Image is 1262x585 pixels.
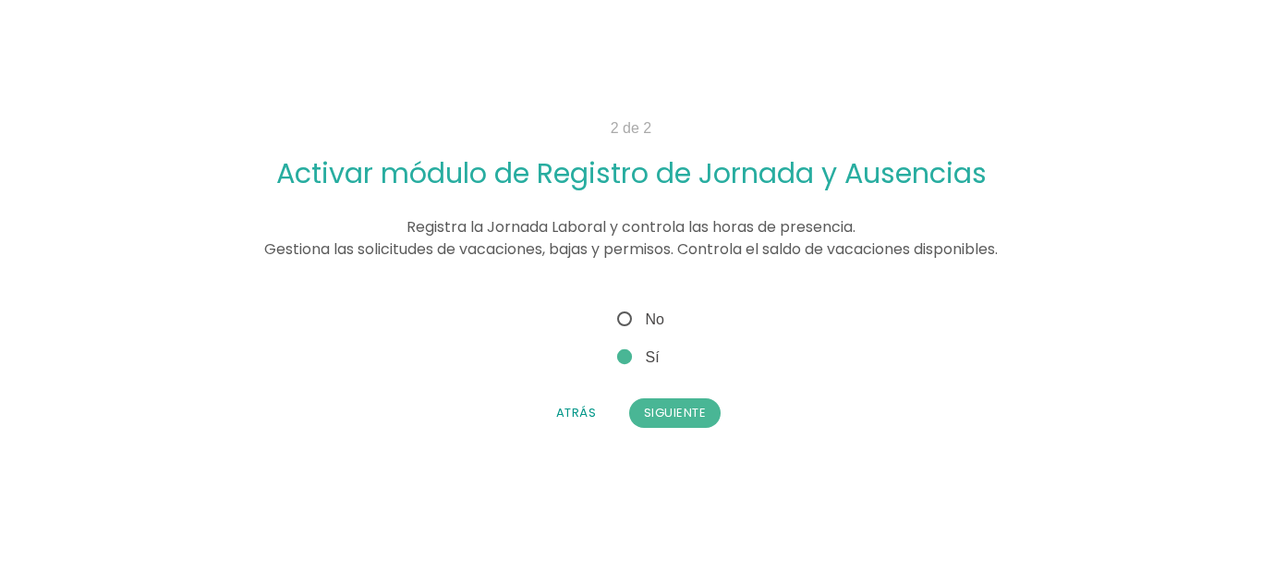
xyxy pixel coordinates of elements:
[613,308,664,331] span: No
[189,158,1073,189] h2: Activar módulo de Registro de Jornada y Ausencias
[264,216,998,260] span: Registra la Jornada Laboral y controla las horas de presencia. Gestiona las solicitudes de vacaci...
[629,398,722,428] button: Siguiente
[189,117,1073,140] p: 2 de 2
[613,346,660,369] span: Sí
[541,398,612,428] button: Atrás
